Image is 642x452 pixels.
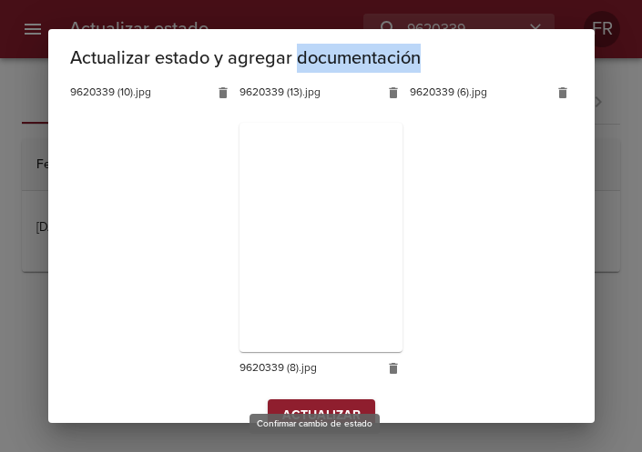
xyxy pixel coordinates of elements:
span: Actualizar [282,405,361,427]
h2: Actualizar estado y agregar documentación [70,44,573,73]
span: 9620339 (10).jpg [70,84,206,102]
span: 9620339 (13).jpg [239,84,375,102]
button: Actualizar [268,399,375,433]
span: 9620339 (8).jpg [239,359,375,377]
span: 9620339 (6).jpg [410,84,545,102]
